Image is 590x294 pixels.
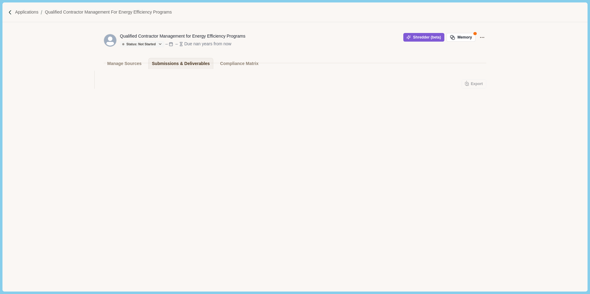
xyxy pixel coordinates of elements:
[447,33,476,42] button: Memory
[217,58,262,69] a: Compliance Matrix
[120,33,246,39] div: Qualified Contractor Management for Energy Efficiency Programs
[462,79,486,88] button: Export
[165,41,168,47] div: –
[148,58,214,69] a: Submissions & Deliverables
[175,41,178,47] div: –
[220,58,258,69] div: Compliance Matrix
[104,58,145,69] a: Manage Sources
[38,10,45,15] img: Forward slash icon
[152,58,210,69] div: Submissions & Deliverables
[15,9,39,15] a: Applications
[7,10,13,15] img: Forward slash icon
[45,9,172,15] a: Qualified Contractor Management for Energy Efficiency Programs
[122,42,156,46] div: Status: Not Started
[120,41,164,47] button: Status: Not Started
[184,41,231,47] div: Due nan years from now
[403,33,444,42] button: Shredder (beta)
[104,34,116,47] svg: avatar
[107,58,142,69] div: Manage Sources
[478,33,486,42] button: Application Actions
